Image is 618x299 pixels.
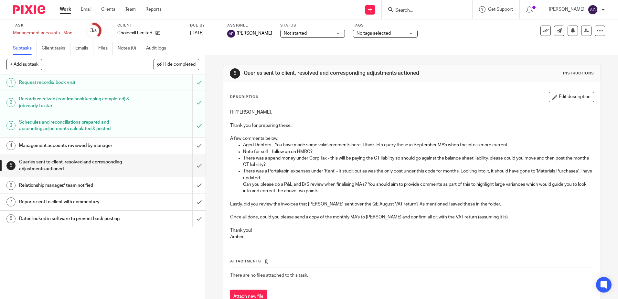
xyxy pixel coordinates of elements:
[243,155,593,168] p: There was a spend money under Corp Tax - this will be paying the CT liability so should go agains...
[19,94,130,111] h1: Records received (confirm bookkeeping completed) & job ready to start
[230,273,308,278] span: There are no files attached to this task.
[284,31,307,36] span: Not started
[118,42,141,55] a: Notes (0)
[101,6,115,13] a: Clients
[237,30,272,37] span: [PERSON_NAME]
[98,42,113,55] a: Files
[42,42,70,55] a: Client tasks
[19,181,130,190] h1: Relationship manager/ team notified
[117,23,182,28] label: Client
[13,23,78,28] label: Task
[549,6,584,13] p: [PERSON_NAME]
[19,141,130,150] h1: Management accounts reviewed by manager
[6,78,16,87] div: 1
[230,260,261,263] span: Attachments
[588,5,598,15] img: svg%3E
[227,30,235,38] img: svg%3E
[230,214,593,220] p: Once all done, could you please send a copy of the monthly MA's to [PERSON_NAME] and confirm all ...
[93,29,97,33] small: /8
[6,197,16,206] div: 7
[230,68,240,79] div: 5
[90,27,97,34] div: 3
[13,42,37,55] a: Subtasks
[395,8,453,14] input: Search
[244,70,426,77] h1: Queries sent to client, resolved and corresponding adjustments actioned
[6,141,16,150] div: 4
[243,142,593,148] p: Aged Debtors - You have made some valid comments here, I think lets query these in September MA's...
[230,135,593,142] p: A few comments below:
[230,122,593,129] p: Thank you for preparing these.
[230,234,593,240] p: Amber
[125,6,136,13] a: Team
[6,121,16,130] div: 3
[488,7,513,12] span: Get Support
[75,42,93,55] a: Emails
[117,30,152,36] p: Choiceall Limited
[19,197,130,207] h1: Reports sent to client with commentary
[230,109,593,116] p: Hi [PERSON_NAME],
[230,201,593,207] p: Lastly, did you review the invoices that [PERSON_NAME] sent over the QE August VAT return? As men...
[190,31,204,35] span: [DATE]
[230,94,259,100] p: Description
[190,23,219,28] label: Due by
[243,149,593,155] p: Note for self - follow up on HMRC?
[13,5,45,14] img: Pixie
[280,23,345,28] label: Status
[243,168,593,181] p: There was a Portakabin expenses under 'Rent' - it stuck out as was the only cost under this code ...
[6,98,16,107] div: 2
[19,78,130,87] h1: Request records/ book visit
[6,181,16,190] div: 6
[19,157,130,174] h1: Queries sent to client, resolved and corresponding adjustments actioned
[145,6,162,13] a: Reports
[6,214,16,223] div: 8
[6,161,16,170] div: 5
[13,30,78,36] div: Management accounts - Monthly
[563,71,594,76] div: Instructions
[19,117,130,134] h1: Schedules and reconciliations prepared and accounting adjustments calculated & posted
[19,214,130,224] h1: Dates locked in software to prevent back posting
[146,42,171,55] a: Audit logs
[357,31,391,36] span: No tags selected
[230,227,593,234] p: Thank you!
[353,23,418,28] label: Tags
[227,23,272,28] label: Assignee
[60,6,71,13] a: Work
[81,6,91,13] a: Email
[549,92,594,102] button: Edit description
[6,59,42,70] button: + Add subtask
[243,181,593,194] p: Can you please do a P&L and B/S review when finalising MA's? You should aim to provide comments a...
[154,59,199,70] button: Hide completed
[163,62,196,67] span: Hide completed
